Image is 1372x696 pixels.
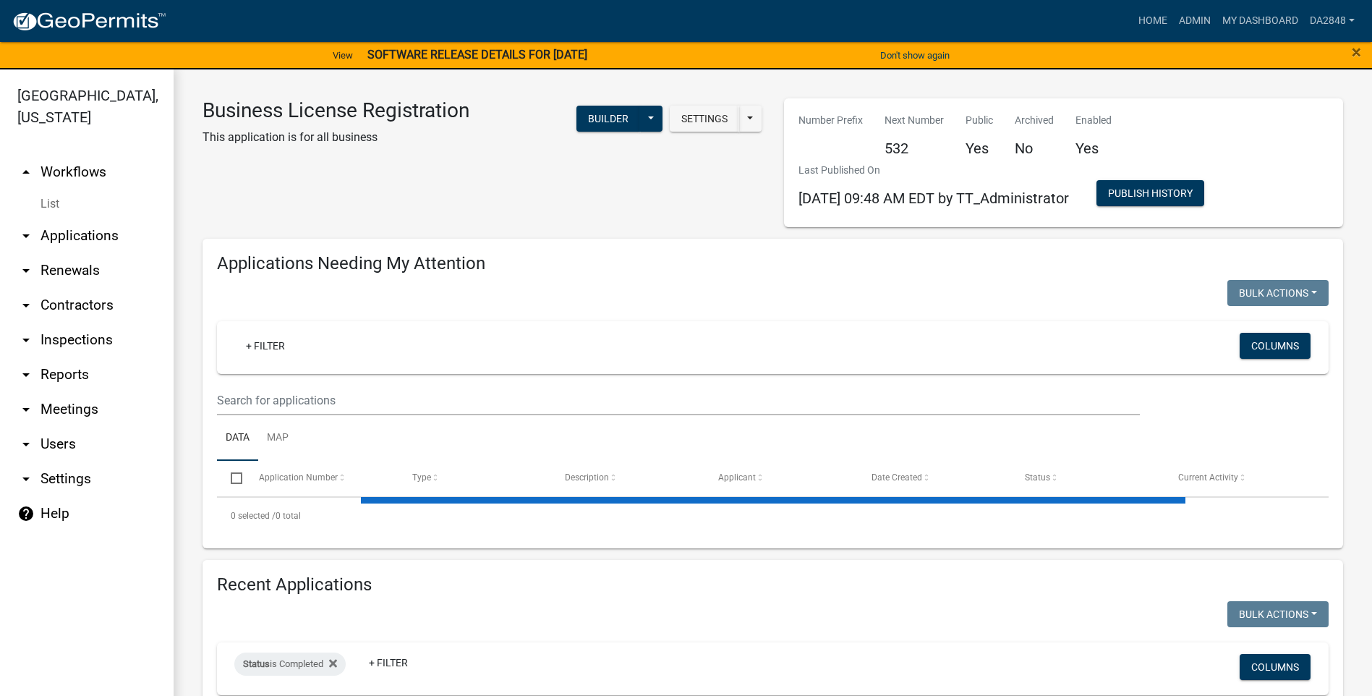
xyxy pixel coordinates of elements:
[17,164,35,181] i: arrow_drop_up
[1133,7,1173,35] a: Home
[885,113,944,128] p: Next Number
[798,113,863,128] p: Number Prefix
[17,436,35,453] i: arrow_drop_down
[17,262,35,279] i: arrow_drop_down
[367,48,587,61] strong: SOFTWARE RELEASE DETAILS FOR [DATE]
[1227,601,1329,627] button: Bulk Actions
[258,415,297,462] a: Map
[872,472,922,483] span: Date Created
[1164,461,1318,496] datatable-header-cell: Current Activity
[1173,7,1217,35] a: Admin
[17,505,35,522] i: help
[243,658,270,669] span: Status
[1217,7,1304,35] a: My Dashboard
[217,498,1329,534] div: 0 total
[412,472,431,483] span: Type
[327,43,359,67] a: View
[966,113,993,128] p: Public
[966,140,993,157] h5: Yes
[1025,472,1050,483] span: Status
[704,461,858,496] datatable-header-cell: Applicant
[874,43,955,67] button: Don't show again
[259,472,338,483] span: Application Number
[217,415,258,462] a: Data
[1015,140,1054,157] h5: No
[17,401,35,418] i: arrow_drop_down
[1096,180,1204,206] button: Publish History
[1011,461,1164,496] datatable-header-cell: Status
[1352,43,1361,61] button: Close
[217,461,244,496] datatable-header-cell: Select
[718,472,756,483] span: Applicant
[670,106,739,132] button: Settings
[234,333,297,359] a: + Filter
[244,461,398,496] datatable-header-cell: Application Number
[1240,654,1311,680] button: Columns
[576,106,640,132] button: Builder
[1096,188,1204,200] wm-modal-confirm: Workflow Publish History
[565,472,609,483] span: Description
[17,227,35,245] i: arrow_drop_down
[1178,472,1238,483] span: Current Activity
[17,366,35,383] i: arrow_drop_down
[798,190,1069,207] span: [DATE] 09:48 AM EDT by TT_Administrator
[858,461,1011,496] datatable-header-cell: Date Created
[203,129,469,146] p: This application is for all business
[885,140,944,157] h5: 532
[17,470,35,488] i: arrow_drop_down
[17,331,35,349] i: arrow_drop_down
[1075,113,1112,128] p: Enabled
[1227,280,1329,306] button: Bulk Actions
[1304,7,1360,35] a: da2848
[357,650,419,676] a: + Filter
[17,297,35,314] i: arrow_drop_down
[217,253,1329,274] h4: Applications Needing My Attention
[1240,333,1311,359] button: Columns
[203,98,469,123] h3: Business License Registration
[1015,113,1054,128] p: Archived
[1075,140,1112,157] h5: Yes
[217,574,1329,595] h4: Recent Applications
[217,386,1140,415] input: Search for applications
[231,511,276,521] span: 0 selected /
[798,163,1069,178] p: Last Published On
[551,461,704,496] datatable-header-cell: Description
[398,461,551,496] datatable-header-cell: Type
[234,653,346,676] div: is Completed
[1352,42,1361,62] span: ×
